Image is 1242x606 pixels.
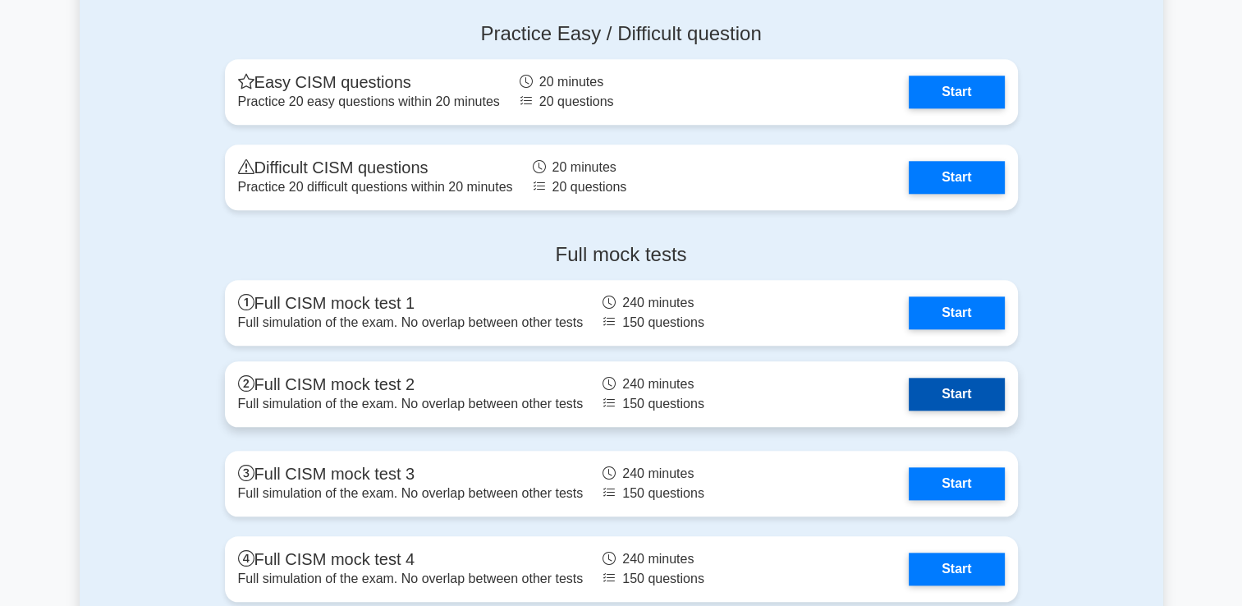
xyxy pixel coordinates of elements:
a: Start [909,378,1004,411]
h4: Practice Easy / Difficult question [225,22,1018,46]
a: Start [909,296,1004,329]
a: Start [909,553,1004,585]
a: Start [909,467,1004,500]
a: Start [909,76,1004,108]
h4: Full mock tests [225,243,1018,267]
a: Start [909,161,1004,194]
